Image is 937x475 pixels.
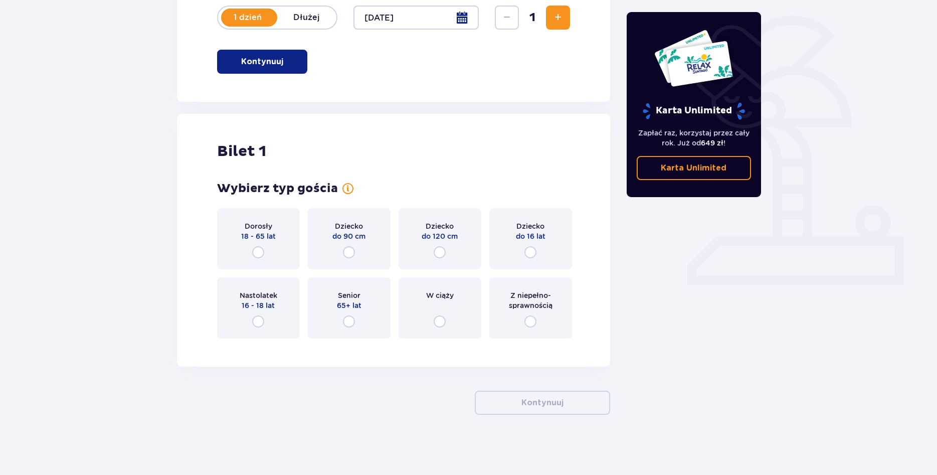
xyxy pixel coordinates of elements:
p: Dłużej [277,12,336,23]
span: 1 [521,10,544,25]
span: W ciąży [426,290,454,300]
img: Dwie karty całoroczne do Suntago z napisem 'UNLIMITED RELAX', na białym tle z tropikalnymi liśćmi... [654,29,733,87]
p: Kontynuuj [521,397,564,408]
p: 1 dzień [218,12,277,23]
a: Karta Unlimited [637,156,751,180]
span: Nastolatek [240,290,277,300]
span: do 16 lat [516,231,545,241]
button: Kontynuuj [217,50,307,74]
p: Zapłać raz, korzystaj przez cały rok. Już od ! [637,128,751,148]
p: Karta Unlimited [642,102,746,120]
span: do 90 cm [332,231,365,241]
span: Dziecko [335,221,363,231]
span: Senior [338,290,360,300]
span: Dorosły [245,221,272,231]
span: Dziecko [516,221,544,231]
span: do 120 cm [422,231,458,241]
span: Dziecko [426,221,454,231]
button: Zmniejsz [495,6,519,30]
button: Zwiększ [546,6,570,30]
button: Kontynuuj [475,391,610,415]
span: 65+ lat [337,300,361,310]
h3: Wybierz typ gościa [217,181,338,196]
span: 18 - 65 lat [241,231,276,241]
span: 16 - 18 lat [242,300,275,310]
span: 649 zł [701,139,723,147]
span: Z niepełno­sprawnością [498,290,563,310]
p: Karta Unlimited [661,163,726,174]
h2: Bilet 1 [217,142,266,161]
p: Kontynuuj [241,56,283,67]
